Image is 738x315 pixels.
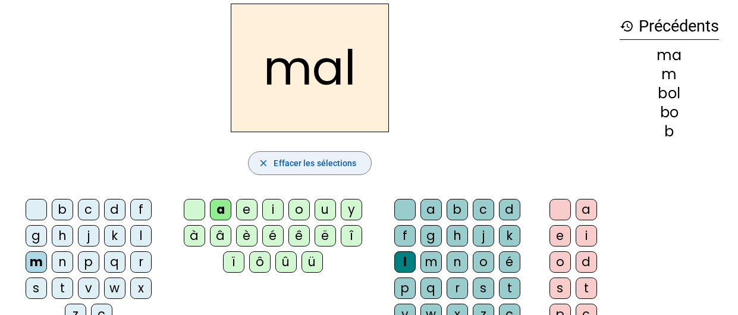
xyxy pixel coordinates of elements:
[78,251,99,273] div: p
[620,86,719,101] div: bol
[130,225,152,247] div: l
[78,199,99,220] div: c
[420,277,442,299] div: q
[258,158,269,169] mat-icon: close
[447,277,468,299] div: r
[620,105,719,120] div: bo
[26,225,47,247] div: g
[52,277,73,299] div: t
[262,225,284,247] div: é
[223,251,244,273] div: ï
[78,277,99,299] div: v
[104,199,125,220] div: d
[104,251,125,273] div: q
[26,251,47,273] div: m
[549,277,571,299] div: s
[620,67,719,82] div: m
[288,199,310,220] div: o
[315,199,336,220] div: u
[341,199,362,220] div: y
[248,151,371,175] button: Effacer les sélections
[274,156,356,170] span: Effacer les sélections
[576,225,597,247] div: i
[420,199,442,220] div: a
[473,277,494,299] div: s
[394,251,416,273] div: l
[231,4,389,132] h2: mal
[499,199,520,220] div: d
[447,251,468,273] div: n
[288,225,310,247] div: ê
[341,225,362,247] div: î
[184,225,205,247] div: à
[78,225,99,247] div: j
[576,199,597,220] div: a
[420,251,442,273] div: m
[473,225,494,247] div: j
[394,277,416,299] div: p
[620,13,719,40] h3: Précédents
[549,225,571,247] div: e
[210,199,231,220] div: a
[26,277,47,299] div: s
[249,251,271,273] div: ô
[499,225,520,247] div: k
[620,48,719,63] div: ma
[52,251,73,273] div: n
[236,225,257,247] div: è
[620,19,634,33] mat-icon: history
[447,199,468,220] div: b
[130,277,152,299] div: x
[549,251,571,273] div: o
[210,225,231,247] div: â
[104,277,125,299] div: w
[130,199,152,220] div: f
[52,199,73,220] div: b
[499,251,520,273] div: é
[473,251,494,273] div: o
[262,199,284,220] div: i
[576,251,597,273] div: d
[275,251,297,273] div: û
[499,277,520,299] div: t
[420,225,442,247] div: g
[473,199,494,220] div: c
[620,124,719,139] div: b
[447,225,468,247] div: h
[302,251,323,273] div: ü
[236,199,257,220] div: e
[576,277,597,299] div: t
[394,225,416,247] div: f
[130,251,152,273] div: r
[315,225,336,247] div: ë
[52,225,73,247] div: h
[104,225,125,247] div: k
